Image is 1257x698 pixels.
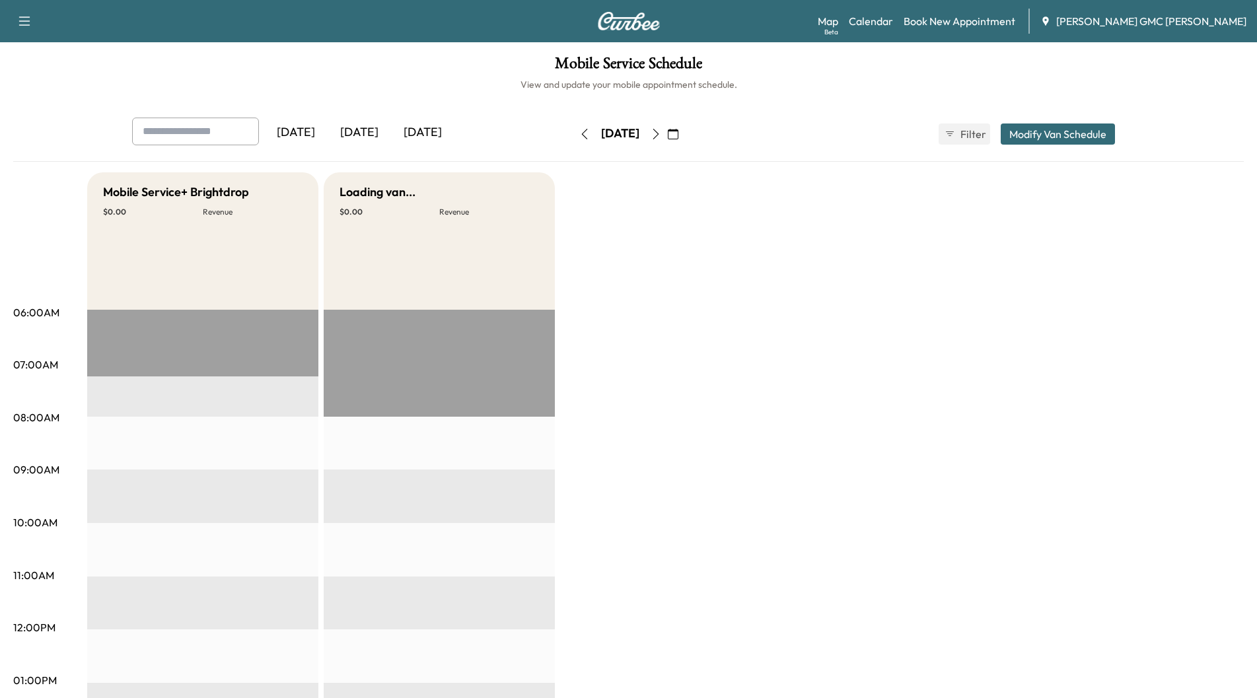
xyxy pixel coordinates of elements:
[1056,13,1246,29] span: [PERSON_NAME] GMC [PERSON_NAME]
[13,514,57,530] p: 10:00AM
[340,183,415,201] h5: Loading van...
[13,55,1244,78] h1: Mobile Service Schedule
[264,118,328,148] div: [DATE]
[818,13,838,29] a: MapBeta
[103,183,249,201] h5: Mobile Service+ Brightdrop
[13,619,55,635] p: 12:00PM
[391,118,454,148] div: [DATE]
[340,207,439,217] p: $ 0.00
[13,304,59,320] p: 06:00AM
[824,27,838,37] div: Beta
[13,672,57,688] p: 01:00PM
[439,207,539,217] p: Revenue
[13,357,58,372] p: 07:00AM
[13,567,54,583] p: 11:00AM
[13,409,59,425] p: 08:00AM
[939,123,990,145] button: Filter
[904,13,1015,29] a: Book New Appointment
[328,118,391,148] div: [DATE]
[1001,123,1115,145] button: Modify Van Schedule
[601,125,639,142] div: [DATE]
[13,462,59,477] p: 09:00AM
[203,207,303,217] p: Revenue
[849,13,893,29] a: Calendar
[13,78,1244,91] h6: View and update your mobile appointment schedule.
[597,12,661,30] img: Curbee Logo
[103,207,203,217] p: $ 0.00
[960,126,984,142] span: Filter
